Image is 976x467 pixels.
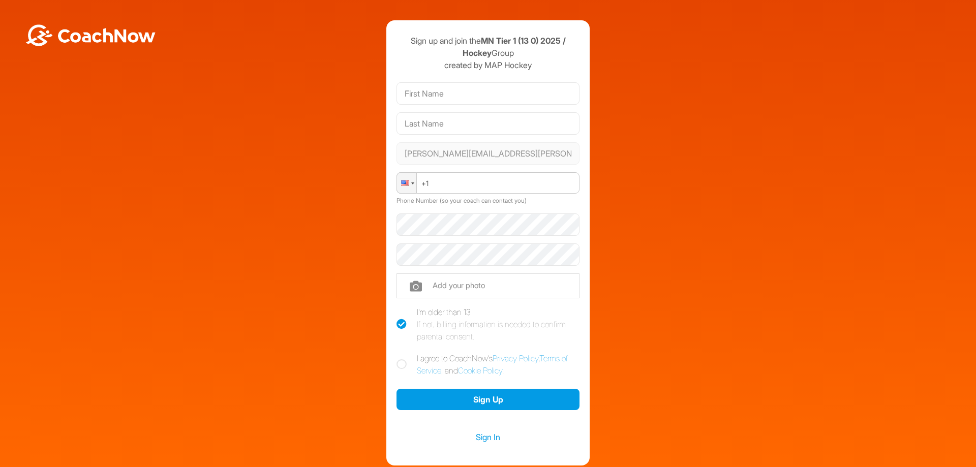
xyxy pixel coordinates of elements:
div: If not, billing information is needed to confirm parental consent. [417,318,579,343]
input: First Name [396,82,579,105]
div: I'm older than 13 [417,306,579,343]
label: I agree to CoachNow's , , and . [396,352,579,377]
label: Phone Number (so your coach can contact you) [396,197,527,204]
input: Last Name [396,112,579,135]
p: Sign up and join the Group [396,35,579,59]
a: Terms of Service [417,353,568,376]
input: Phone Number [396,172,579,194]
button: Sign Up [396,389,579,411]
p: created by MAP Hockey [396,59,579,71]
div: United States: + 1 [397,173,416,193]
img: BwLJSsUCoWCh5upNqxVrqldRgqLPVwmV24tXu5FoVAoFEpwwqQ3VIfuoInZCoVCoTD4vwADAC3ZFMkVEQFDAAAAAElFTkSuQmCC [24,24,157,46]
strong: MN Tier 1 (13 0) 2025 / Hockey [463,36,566,58]
a: Privacy Policy [493,353,538,363]
input: Email [396,142,579,165]
a: Cookie Policy [458,365,502,376]
a: Sign In [396,430,579,444]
